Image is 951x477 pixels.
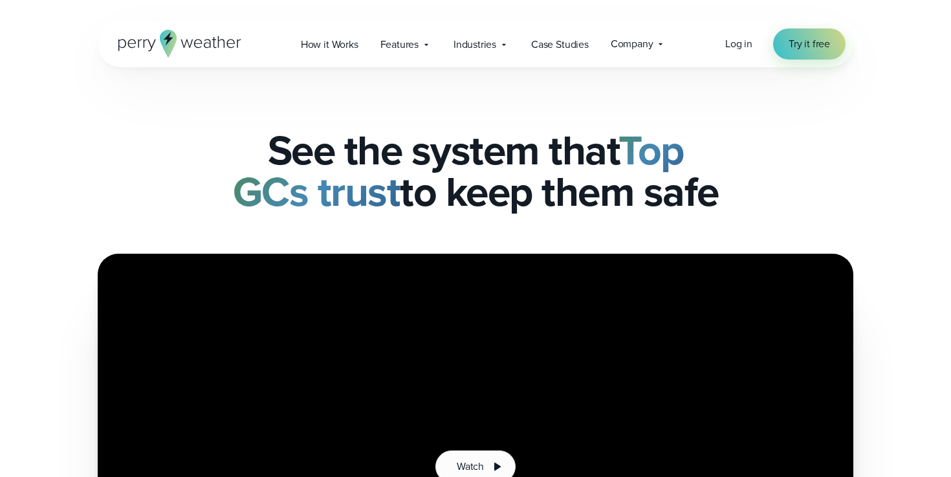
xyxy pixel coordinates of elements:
a: Try it free [773,28,846,60]
h1: See the system that to keep them safe [98,129,853,212]
strong: Top GCs trust [233,120,684,222]
a: Case Studies [520,31,600,58]
span: Company [611,36,653,52]
span: Log in [725,36,752,51]
a: How it Works [290,31,369,58]
span: Try it free [789,36,830,52]
span: Watch [457,459,484,474]
span: Features [380,37,419,52]
span: How it Works [301,37,358,52]
span: Industries [454,37,496,52]
span: Case Studies [531,37,589,52]
a: Log in [725,36,752,52]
